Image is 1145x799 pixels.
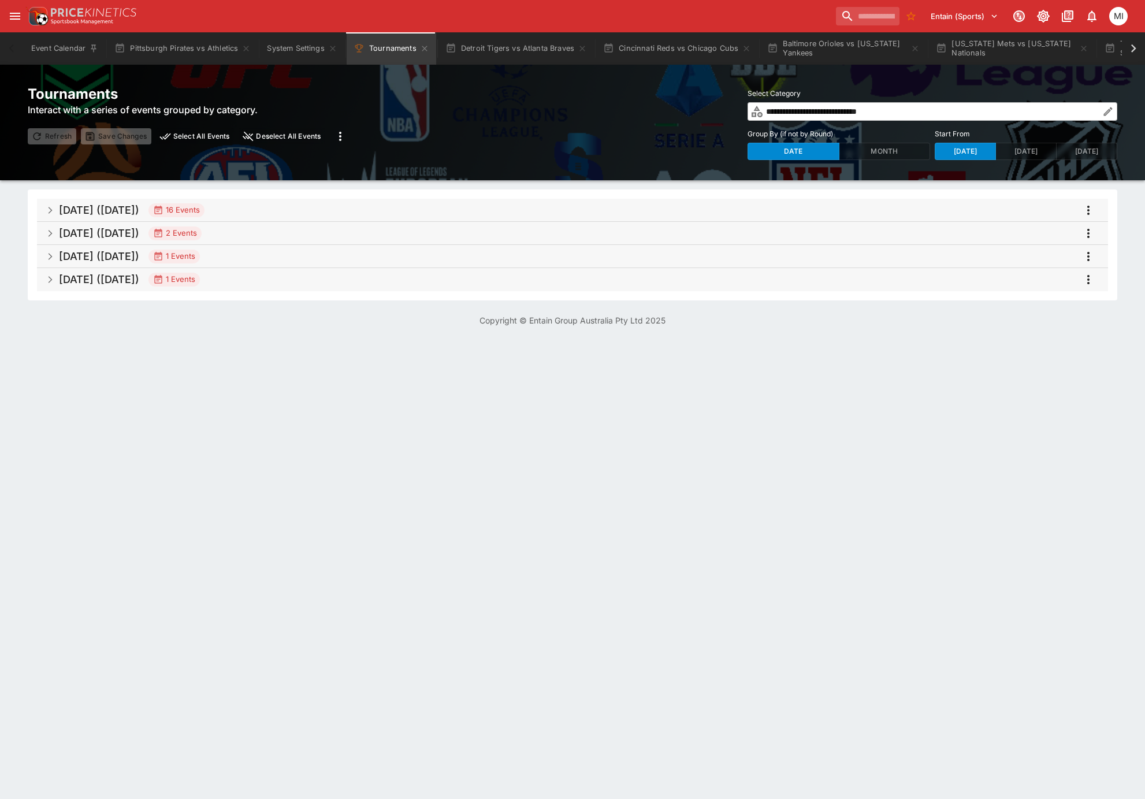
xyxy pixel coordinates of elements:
[330,126,351,147] button: more
[107,32,258,65] button: Pittsburgh Pirates vs Athletics
[153,205,200,216] div: 16 Events
[28,103,351,117] h6: Interact with a series of events grouped by category.
[153,274,195,285] div: 1 Events
[1109,7,1128,25] div: michael.wilczynski
[902,7,920,25] button: No Bookmarks
[37,222,1108,245] button: [DATE] ([DATE])2 Eventsmore
[1078,200,1099,221] button: more
[28,85,351,103] h2: Tournaments
[59,250,139,263] h5: [DATE] ([DATE])
[37,268,1108,291] button: [DATE] ([DATE])1 Eventsmore
[935,143,996,160] button: [DATE]
[596,32,758,65] button: Cincinnati Reds vs Chicago Cubs
[59,226,139,240] h5: [DATE] ([DATE])
[748,143,930,160] div: Group By (if not by Round)
[24,32,105,65] button: Event Calendar
[935,125,1117,143] label: Start From
[438,32,594,65] button: Detroit Tigers vs Atlanta Braves
[5,6,25,27] button: open drawer
[1081,6,1102,27] button: Notifications
[760,32,927,65] button: Baltimore Orioles vs [US_STATE] Yankees
[51,8,136,17] img: PriceKinetics
[239,128,325,144] button: close
[1056,143,1117,160] button: [DATE]
[37,199,1108,222] button: [DATE] ([DATE])16 Eventsmore
[51,19,113,24] img: Sportsbook Management
[924,7,1005,25] button: Select Tenant
[1057,6,1078,27] button: Documentation
[153,251,195,262] div: 1 Events
[748,143,839,160] button: Date
[156,128,235,144] button: preview
[748,85,1117,102] label: Select Category
[748,125,930,143] label: Group By (if not by Round)
[929,32,1095,65] button: [US_STATE] Mets vs [US_STATE] Nationals
[1078,269,1099,290] button: more
[1009,6,1029,27] button: Connected to PK
[260,32,344,65] button: System Settings
[836,7,899,25] input: search
[37,245,1108,268] button: [DATE] ([DATE])1 Eventsmore
[25,5,49,28] img: PriceKinetics Logo
[59,273,139,286] h5: [DATE] ([DATE])
[153,228,197,239] div: 2 Events
[995,143,1057,160] button: [DATE]
[1078,223,1099,244] button: more
[935,143,1117,160] div: Start From
[1078,246,1099,267] button: more
[1106,3,1131,29] button: michael.wilczynski
[59,203,139,217] h5: [DATE] ([DATE])
[1033,6,1054,27] button: Toggle light/dark mode
[839,143,931,160] button: Month
[347,32,436,65] button: Tournaments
